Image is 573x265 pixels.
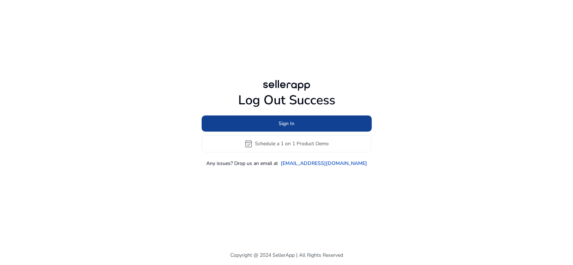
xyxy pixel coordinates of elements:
[281,160,367,167] a: [EMAIL_ADDRESS][DOMAIN_NAME]
[202,135,372,152] button: event_availableSchedule a 1 on 1 Product Demo
[206,160,278,167] p: Any issues? Drop us an email at
[202,93,372,108] h1: Log Out Success
[202,115,372,132] button: Sign In
[279,120,294,127] span: Sign In
[244,139,253,148] span: event_available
